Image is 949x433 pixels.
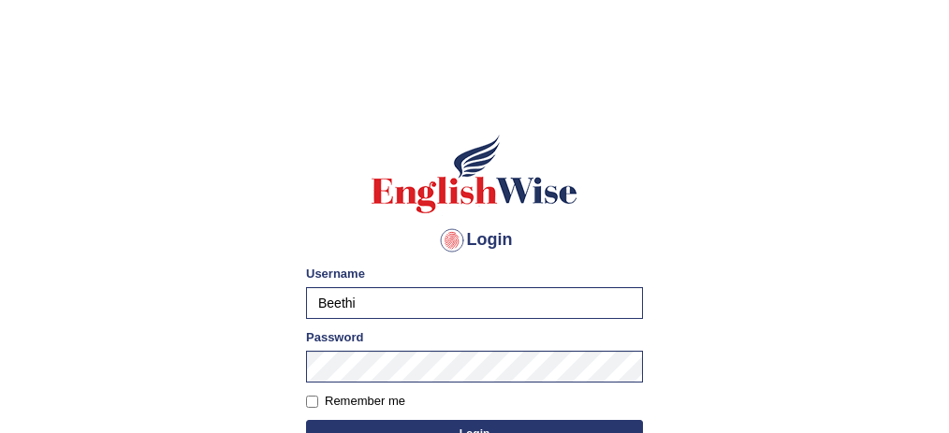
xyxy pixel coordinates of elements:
[306,396,318,408] input: Remember me
[306,328,363,346] label: Password
[368,132,581,216] img: Logo of English Wise sign in for intelligent practice with AI
[306,265,365,282] label: Username
[306,392,405,411] label: Remember me
[306,225,643,255] h4: Login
